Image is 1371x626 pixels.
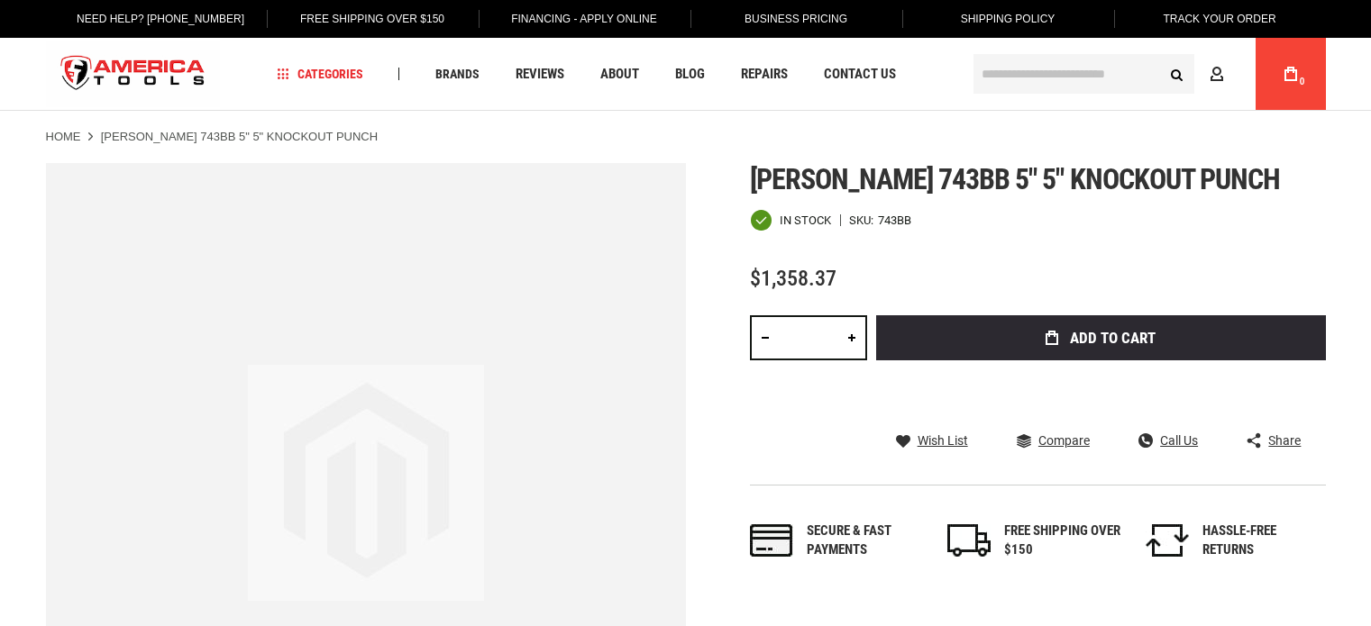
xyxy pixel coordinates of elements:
[947,524,991,557] img: shipping
[1070,331,1156,346] span: Add to Cart
[849,214,878,226] strong: SKU
[876,315,1326,360] button: Add to Cart
[101,130,378,143] strong: [PERSON_NAME] 743BB 5" 5" KNOCKOUT PUNCH
[1274,38,1308,110] a: 0
[507,62,572,86] a: Reviews
[1138,432,1198,449] a: Call Us
[1146,524,1189,557] img: returns
[896,432,968,449] a: Wish List
[918,434,968,447] span: Wish List
[750,162,1281,196] span: [PERSON_NAME] 743bb 5" 5" knockout punch
[750,266,836,291] span: $1,358.37
[878,214,911,226] div: 743BB
[46,129,81,145] a: Home
[824,68,896,81] span: Contact Us
[592,62,647,86] a: About
[435,68,480,80] span: Brands
[1202,522,1320,560] div: HASSLE-FREE RETURNS
[516,68,564,81] span: Reviews
[750,524,793,557] img: payments
[780,214,831,226] span: In stock
[600,68,639,81] span: About
[46,41,221,108] a: store logo
[1300,77,1305,86] span: 0
[750,209,831,231] div: Availability
[733,62,796,86] a: Repairs
[1004,522,1121,560] div: FREE SHIPPING OVER $150
[1160,57,1194,91] button: Search
[807,522,924,560] div: Secure & fast payments
[741,68,788,81] span: Repairs
[1160,434,1198,447] span: Call Us
[277,68,363,80] span: Categories
[269,62,371,86] a: Categories
[248,365,484,601] img: image.jpg
[1038,434,1090,447] span: Compare
[1268,434,1301,447] span: Share
[816,62,904,86] a: Contact Us
[961,13,1056,25] span: Shipping Policy
[427,62,488,86] a: Brands
[675,68,705,81] span: Blog
[873,366,1330,373] iframe: Secure express checkout frame
[1017,432,1090,449] a: Compare
[667,62,713,86] a: Blog
[46,41,221,108] img: America Tools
